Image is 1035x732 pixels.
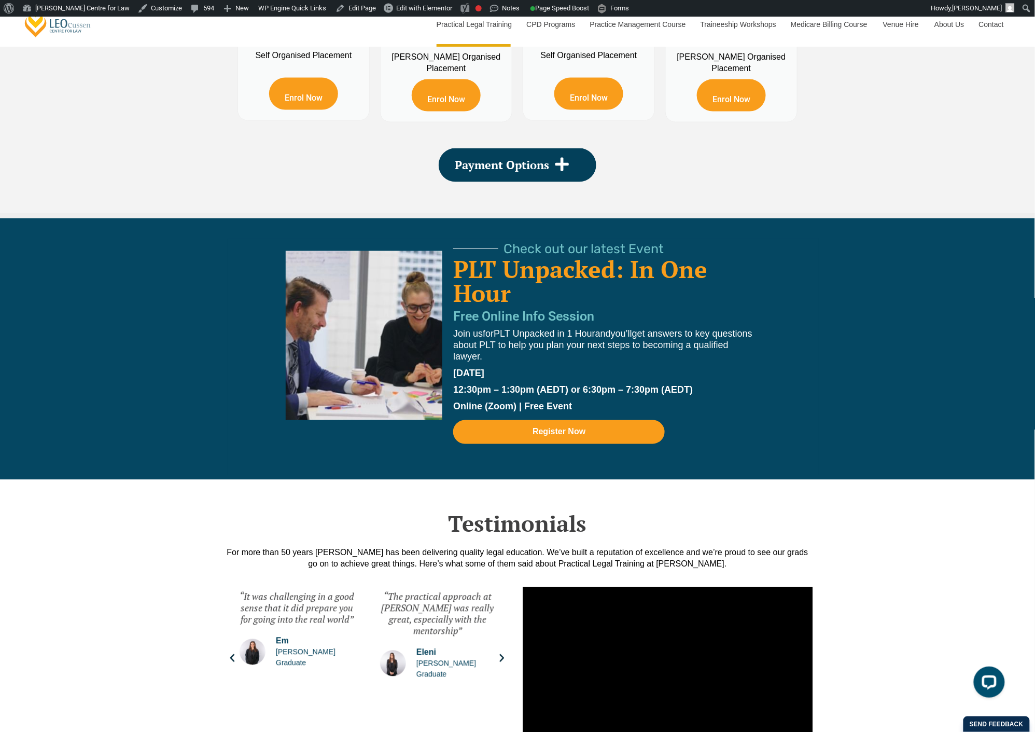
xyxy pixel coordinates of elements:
[240,639,265,665] img: Em Jarman | Leo Cussen Graduate Testimonial
[416,647,495,658] span: Eleni
[875,2,927,47] a: Venue Hire
[429,2,519,47] a: Practical Legal Training
[503,242,664,255] span: Check out our latest Event
[531,51,647,60] div: Self Organised Placement
[222,511,813,537] h2: Testimonials
[693,2,783,47] a: Traineeship Workshops
[582,2,693,47] a: Practice Management Course
[554,78,623,110] a: Enrol Now
[396,4,452,12] span: Edit with Elementor
[674,51,789,74] div: [PERSON_NAME] Organised Placement
[246,51,361,60] div: Self Organised Placement
[595,329,611,339] span: and
[380,591,495,637] div: “The practical approach at [PERSON_NAME] was really great, especially with the mentorship”
[971,2,1012,47] a: Contact
[455,159,549,171] span: Payment Options
[628,329,632,339] span: ll
[453,420,665,444] a: Register Now
[453,368,484,379] span: [DATE]
[453,402,572,412] strong: Online (Zoom) | Free Event
[453,385,693,395] span: 12:30pm – 1:30pm (AEDT) or 6:30pm – 7:30pm (AEDT)
[380,651,406,676] img: Eleni Tasiopoulos | Leo Cussen Graduate Testimonial
[412,79,481,112] a: Enrol Now
[533,428,585,436] span: Register Now
[276,636,354,647] span: Em
[269,78,338,110] a: Enrol Now
[453,329,483,339] span: Join us
[240,591,354,625] div: “It was challenging in a good sense that it did prepare you for going into the real world”
[416,658,495,680] span: [PERSON_NAME] Graduate
[453,254,707,309] a: PLT Unpacked: In One Hour
[483,329,494,339] span: for
[927,2,971,47] a: About Us
[519,2,582,47] a: CPD Programs
[494,329,595,339] span: PLT Unpacked in 1 Hour
[697,79,766,112] a: Enrol Now
[222,547,813,570] div: For more than 50 years [PERSON_NAME] has been delivering quality legal education. We’ve built a r...
[611,329,628,339] span: you’
[453,309,594,324] a: Free Online Info Session
[23,8,92,38] a: [PERSON_NAME] Centre for Law
[953,4,1002,12] span: [PERSON_NAME]
[475,5,482,11] div: Focus keyphrase not set
[388,51,504,74] div: [PERSON_NAME] Organised Placement
[783,2,875,47] a: Medicare Billing Course
[966,662,1009,706] iframe: LiveChat chat widget
[453,329,752,362] span: get answers to key questions about PLT to help you plan your next steps to becoming a qualified l...
[497,653,507,664] div: Next slide
[276,647,354,669] span: [PERSON_NAME] Graduate
[227,653,237,664] div: Previous slide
